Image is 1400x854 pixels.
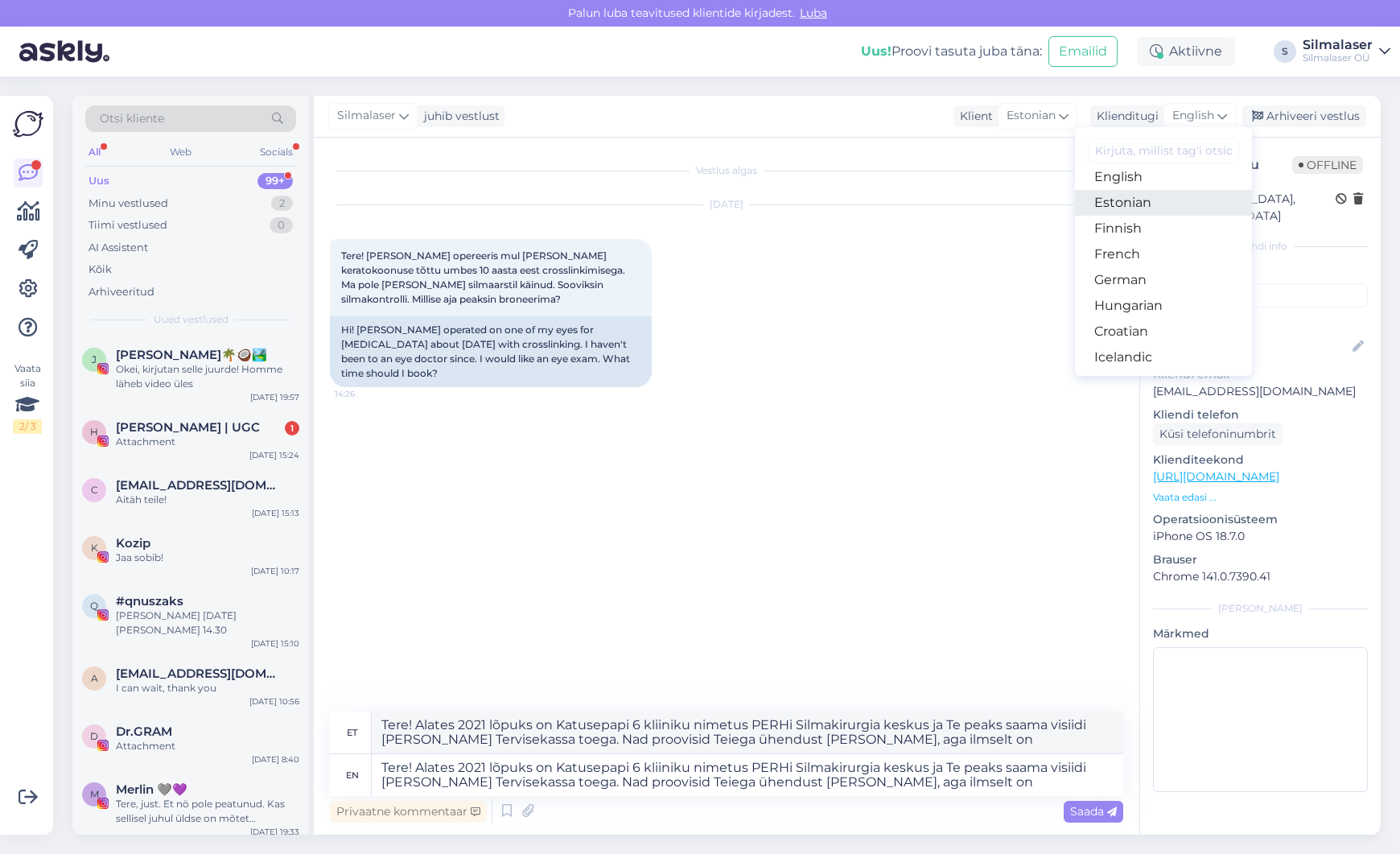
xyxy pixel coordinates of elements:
[1075,293,1252,319] a: Hungarian
[89,173,109,189] div: Uus
[91,484,98,496] span: C
[116,478,283,493] span: Caroline48250@hotmail.com
[89,196,168,212] div: Minu vestlused
[116,797,299,826] div: Tere, just. Et nö pole peatunud. Kas sellisel juhul üldse on mõtet kontrollida, kas sobiksin oper...
[1274,40,1296,63] div: S
[1153,528,1368,545] p: iPhone OS 18.7.0
[1303,39,1373,52] div: Silmalaser
[116,420,260,435] span: Helge Kalde | UGC
[89,217,167,233] div: Tiimi vestlused
[1048,36,1118,67] button: Emailid
[13,109,43,139] img: Askly Logo
[90,730,98,742] span: D
[1242,105,1366,127] div: Arhiveeri vestlus
[1153,551,1368,568] p: Brauser
[116,551,299,565] div: Jaa sobib!
[257,173,293,189] div: 99+
[1153,490,1368,505] p: Vaata edasi ...
[1153,625,1368,642] p: Märkmed
[330,801,487,823] div: Privaatne kommentaar
[116,609,299,637] div: [PERSON_NAME] [DATE][PERSON_NAME] 14.30
[13,419,42,434] div: 2 / 3
[346,761,359,789] div: en
[335,388,395,400] span: 14:26
[1137,37,1235,66] div: Aktiivne
[337,107,396,125] span: Silmalaser
[251,637,299,650] div: [DATE] 15:10
[116,739,299,753] div: Attachment
[1153,511,1368,528] p: Operatsioonisüsteem
[116,666,283,681] span: aulikkihellberg@hotmail.com
[90,426,98,438] span: H
[1090,108,1159,125] div: Klienditugi
[89,284,154,300] div: Arhiveeritud
[1153,406,1368,423] p: Kliendi telefon
[1292,156,1363,174] span: Offline
[1153,383,1368,400] p: [EMAIL_ADDRESS][DOMAIN_NAME]
[1153,423,1283,445] div: Küsi telefoninumbrit
[116,493,299,507] div: Aitäh teile!
[270,217,293,233] div: 0
[90,788,99,800] span: M
[249,695,299,708] div: [DATE] 10:56
[116,348,267,362] span: Janete Aas🌴🥥🏞️
[251,565,299,577] div: [DATE] 10:17
[91,542,98,554] span: K
[116,724,172,739] span: Dr.GRAM
[1153,366,1368,383] p: Kliendi email
[330,316,652,387] div: Hi! [PERSON_NAME] operated on one of my eyes for [MEDICAL_DATA] about [DATE] with crosslinking. I...
[85,142,104,163] div: All
[1075,164,1252,190] a: English
[1075,190,1252,216] a: Estonian
[116,782,187,797] span: Merlin 🩶💜
[1153,452,1368,468] p: Klienditeekond
[1088,138,1239,163] input: Kirjuta, millist tag'i otsid
[89,240,148,256] div: AI Assistent
[250,391,299,403] div: [DATE] 19:57
[1153,469,1279,484] a: [URL][DOMAIN_NAME]
[116,681,299,695] div: I can wait, thank you
[347,719,357,746] div: et
[154,312,229,327] span: Uued vestlused
[341,250,628,305] span: Tere! [PERSON_NAME] opereeris mul [PERSON_NAME] keratokoonuse tõttu umbes 10 aasta eest crosslink...
[89,262,112,278] div: Kõik
[1154,338,1349,356] input: Lisa nimi
[1303,39,1390,64] a: SilmalaserSilmalaser OÜ
[116,536,150,551] span: Kozip
[1153,239,1368,254] div: Kliendi info
[1070,804,1117,819] span: Saada
[1075,319,1252,344] a: Croatian
[1303,52,1373,64] div: Silmalaser OÜ
[252,507,299,519] div: [DATE] 15:13
[372,712,1123,753] textarea: Tere! Alates 2021 lõpuks on Katusepapi 6 kliiniku nimetus PERHi Silmakirurgia keskus ja Te peaks ...
[1153,314,1368,331] p: Kliendi nimi
[861,43,891,59] b: Uus!
[1075,267,1252,293] a: German
[13,361,42,434] div: Vaata siia
[285,421,299,435] div: 1
[1153,263,1368,280] p: Kliendi tag'id
[1172,107,1214,125] span: English
[795,6,832,20] span: Luba
[330,197,1123,212] div: [DATE]
[1007,107,1056,125] span: Estonian
[1075,241,1252,267] a: French
[167,142,195,163] div: Web
[249,449,299,461] div: [DATE] 15:24
[92,353,97,365] span: J
[861,42,1042,61] div: Proovi tasuta juba täna:
[1153,601,1368,616] div: [PERSON_NAME]
[418,108,500,125] div: juhib vestlust
[330,163,1123,178] div: Vestlus algas
[1075,216,1252,241] a: Finnish
[372,754,1123,796] textarea: Tere! Alates 2021 lõpuks on Katusepapi 6 kliiniku nimetus PERHi Silmakirurgia keskus ja Te peaks ...
[953,108,993,125] div: Klient
[1075,344,1252,370] a: Icelandic
[90,600,98,612] span: q
[271,196,293,212] div: 2
[116,362,299,391] div: Okei, kirjutan selle juurde! Homme läheb video üles
[1153,568,1368,585] p: Chrome 141.0.7390.41
[252,753,299,765] div: [DATE] 8:40
[91,672,98,684] span: a
[257,142,296,163] div: Socials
